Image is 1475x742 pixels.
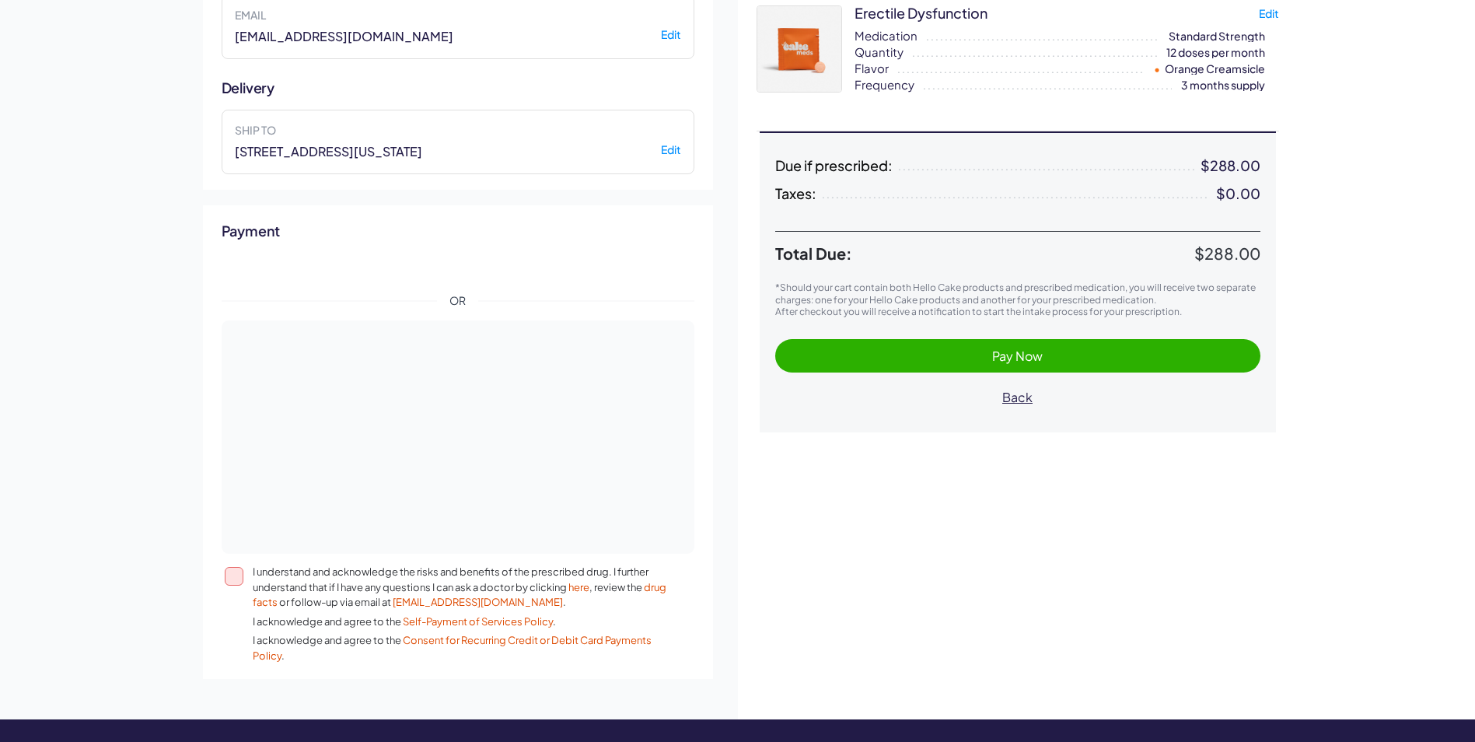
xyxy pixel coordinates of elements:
span: OR [437,293,478,309]
span: Medication [855,27,918,44]
button: Pay Now [775,339,1260,373]
span: I acknowledge and agree to the . [253,633,669,663]
span: Taxes: [775,186,816,201]
p: *Should your cart contain both Hello Cake products and prescribed medication, you will receive tw... [775,282,1260,305]
button: Edit [661,28,681,42]
h2: Payment [222,221,694,240]
span: [EMAIL_ADDRESS][DOMAIN_NAME] [235,28,453,45]
span: Frequency [855,76,914,93]
div: $288.00 [1201,158,1260,173]
button: Edit [1259,7,1279,21]
span: Pay Now [992,348,1043,364]
a: Self-Payment of Services Policy [403,615,553,628]
span: [STREET_ADDRESS][US_STATE] [235,143,422,160]
label: Email [235,8,681,22]
button: Edit [661,143,681,157]
label: Ship to [235,123,681,137]
span: Total Due: [775,244,1194,263]
button: I understand and acknowledge the risks and benefits of the prescribed drug. I further understand ... [225,567,243,586]
iframe: Secure express checkout frame [218,243,697,284]
a: [EMAIL_ADDRESS][DOMAIN_NAME] [393,596,563,608]
a: drug facts [253,581,666,609]
span: Back [1002,389,1033,405]
button: Back [775,380,1260,414]
span: $288.00 [1194,243,1260,263]
img: iownh4V3nGbUiJ6P030JsbkObMcuQxHiuDxmy1iN.webp [757,6,841,92]
span: Quantity [855,44,904,60]
a: here [568,581,589,593]
span: Flavor [855,60,889,76]
div: $0.00 [1216,186,1260,201]
span: Due if prescribed: [775,158,893,173]
span: After checkout you will receive a notification to start the intake process for your prescription. [775,306,1182,317]
iframe: Secure payment input frame [234,336,682,439]
span: I understand and acknowledge the risks and benefits of the prescribed drug. I further understand ... [253,565,669,611]
span: I acknowledge and agree to the . [253,614,669,630]
a: Consent for Recurring Credit or Debit Card Payments Policy [253,634,652,662]
div: Erectile Dysfunction [855,3,987,23]
h2: Delivery [222,78,694,97]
